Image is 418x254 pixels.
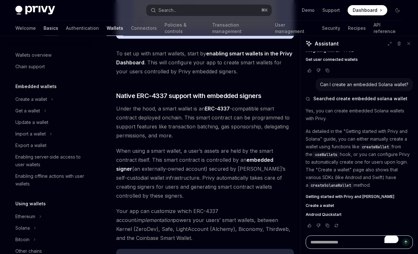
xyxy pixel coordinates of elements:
span: createWallet [362,144,389,150]
a: Update a wallet [10,117,92,128]
a: Export a wallet [10,140,92,151]
p: As detailed in the "Getting started with Privy and Solana" guide, you can either manually create ... [306,127,413,189]
span: ⌘ K [261,8,268,13]
a: Android Quickstart [306,212,413,217]
div: Can I create an embedded Solana wallet? [320,81,408,88]
a: Wallets [107,20,123,36]
div: Enabling server-side access to user wallets [15,153,88,168]
a: Welcome [15,20,36,36]
img: dark logo [15,6,55,15]
div: Enabling offline actions with user wallets [15,172,88,188]
span: Get user connected wallets [306,57,358,62]
div: Search... [158,6,176,14]
a: Enabling server-side access to user wallets [10,151,92,170]
a: Dashboard [348,5,387,15]
div: Bitcoin [15,236,29,243]
a: Recipes [348,20,366,36]
div: Get a wallet [15,107,40,115]
a: Support [322,7,340,13]
em: implementation [136,217,173,223]
span: createSolanaWallet [311,183,351,188]
span: Searched create embedded solana wallet [313,95,407,102]
span: Your app can customize which ERC-4337 account powers your users’ smart wallets, between Kernel (Z... [116,207,294,242]
button: Search...⌘K [146,4,272,16]
span: Getting started with Privy and [PERSON_NAME] [306,194,394,199]
span: Android Quickstart [306,212,342,217]
div: Update a wallet [15,119,48,126]
h5: Using wallets [15,200,46,208]
span: Create a wallet [306,203,334,208]
span: Dashboard [353,7,377,13]
a: Enabling offline actions with user wallets [10,170,92,190]
a: Connectors [131,20,157,36]
span: When using a smart wallet, a user’s assets are held by the smart contract itself. This smart cont... [116,146,294,200]
textarea: To enrich screen reader interactions, please activate Accessibility in Grammarly extension settings [306,235,413,249]
span: Native ERC-4337 support with embedded signers [116,91,261,100]
a: Transaction management [212,20,268,36]
span: To set up with smart wallets, start by . This will configure your app to create smart wallets for... [116,49,294,76]
div: Ethereum [15,213,35,220]
div: Import a wallet [15,130,46,138]
a: Chain support [10,61,92,72]
a: ERC-4337 [205,105,230,112]
button: Send message [402,238,410,246]
a: Policies & controls [165,20,205,36]
h5: Embedded wallets [15,83,57,90]
span: useWallets [315,152,337,157]
div: Wallets overview [15,51,52,59]
button: Searched create embedded solana wallet [306,95,413,102]
div: Solana [15,224,30,232]
a: API reference [374,20,403,36]
a: Basics [44,20,58,36]
a: Authentication [66,20,99,36]
a: User management [275,20,314,36]
a: Get user connected wallets [306,57,413,62]
span: Assistant [315,40,339,47]
p: Yes, you can create embedded Solana wallets with Privy. [306,107,413,122]
span: Under the hood, a smart wallet is an -compatible smart contract deployed onchain. This smart cont... [116,104,294,140]
a: Getting started with Privy and [PERSON_NAME] [306,194,413,199]
a: Create a wallet [306,203,413,208]
a: Wallets overview [10,49,92,61]
div: Create a wallet [15,95,47,103]
a: Security [322,20,340,36]
button: Toggle dark mode [392,5,403,15]
div: Chain support [15,63,45,70]
a: Demo [302,7,315,13]
div: Export a wallet [15,142,46,149]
